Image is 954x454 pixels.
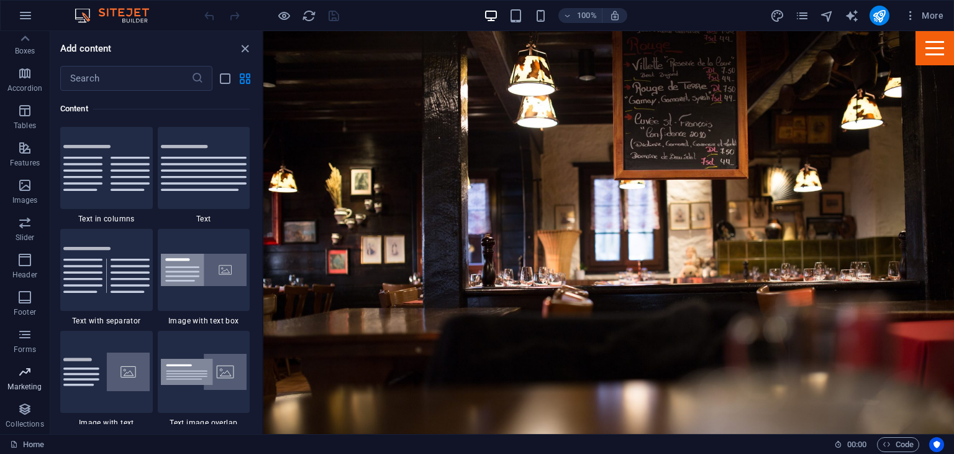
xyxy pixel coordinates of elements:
h6: 100% [577,8,597,23]
i: Reload page [302,9,316,23]
h6: Add content [60,41,112,56]
span: 00 00 [847,437,866,452]
button: close panel [237,41,252,56]
span: Image with text box [158,316,250,326]
button: publish [870,6,889,25]
span: Text in columns [60,214,153,224]
img: text-image-overlap.svg [161,354,247,391]
button: 100% [558,8,602,23]
i: Publish [872,9,886,23]
i: Pages (Ctrl+Alt+S) [795,9,809,23]
p: Accordion [7,83,42,93]
button: navigator [820,8,835,23]
div: Text image overlap [158,331,250,428]
div: Text with separator [60,229,153,326]
i: Navigator [820,9,834,23]
p: Forms [14,345,36,354]
h6: Session time [834,437,867,452]
i: Design (Ctrl+Alt+Y) [770,9,784,23]
img: Editor Logo [71,8,165,23]
p: Features [10,158,40,168]
img: image-with-text-box.svg [161,254,247,287]
button: design [770,8,785,23]
div: Text [158,127,250,224]
p: Collections [6,419,43,429]
button: Usercentrics [929,437,944,452]
span: More [904,9,943,22]
p: Header [12,270,37,280]
span: Code [883,437,914,452]
i: AI Writer [845,9,859,23]
span: : [856,440,858,449]
h6: Content [60,101,250,116]
span: Text with separator [60,316,153,326]
div: Image with text box [158,229,250,326]
button: More [899,6,948,25]
p: Boxes [15,46,35,56]
button: reload [301,8,316,23]
div: Text in columns [60,127,153,224]
i: On resize automatically adjust zoom level to fit chosen device. [609,10,620,21]
div: Image with text [60,331,153,428]
span: Text [158,214,250,224]
button: list-view [217,71,232,86]
p: Slider [16,233,35,243]
button: pages [795,8,810,23]
p: Images [12,195,38,205]
img: text-with-image-v4.svg [63,353,150,391]
input: Search [60,66,191,91]
p: Footer [14,307,36,317]
button: Code [877,437,919,452]
a: Click to cancel selection. Double-click to open Pages [10,437,44,452]
button: Click here to leave preview mode and continue editing [276,8,291,23]
span: Image with text [60,418,153,428]
img: text-in-columns.svg [63,145,150,191]
button: text_generator [845,8,860,23]
span: Text image overlap [158,418,250,428]
button: grid-view [237,71,252,86]
p: Marketing [7,382,42,392]
img: text-with-separator.svg [63,247,150,293]
img: text.svg [161,145,247,191]
p: Tables [14,121,36,131]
